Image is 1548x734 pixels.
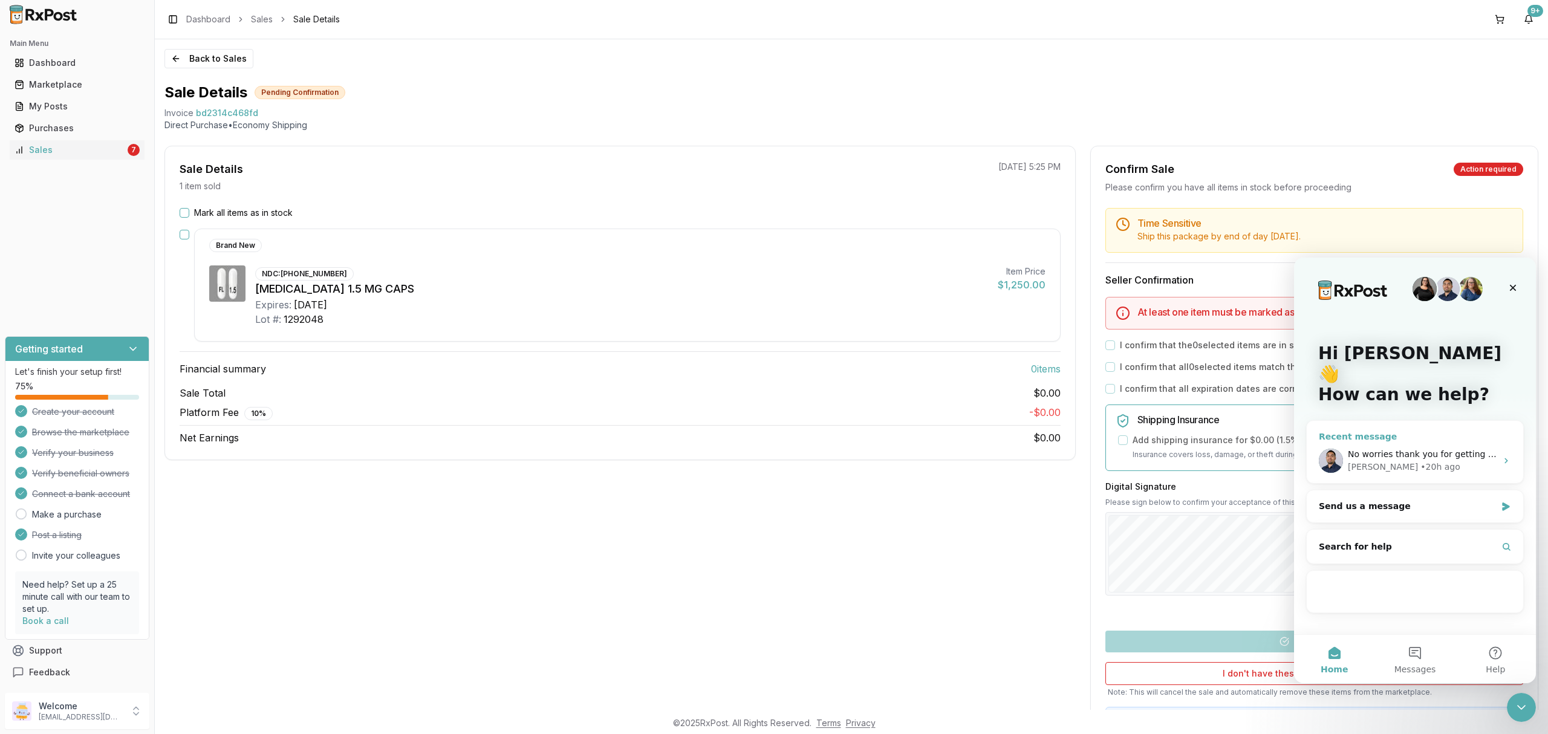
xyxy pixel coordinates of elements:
a: Dashboard [10,52,145,74]
button: 9+ [1519,10,1538,29]
label: Mark all items as in stock [194,207,293,219]
p: Please sign below to confirm your acceptance of this order [1105,498,1523,507]
span: Sale Total [180,386,226,400]
div: NDC: [PHONE_NUMBER] [255,267,354,281]
button: Purchases [5,119,149,138]
h5: Time Sensitive [1137,218,1513,228]
p: [EMAIL_ADDRESS][DOMAIN_NAME] [39,712,123,722]
div: 7 [128,144,140,156]
span: Platform Fee [180,405,273,420]
p: Let's finish your setup first! [15,366,139,378]
div: Brand New [209,239,262,252]
a: Make a purchase [32,508,102,521]
a: My Posts [10,96,145,117]
p: 1 item sold [180,180,221,192]
a: Terms [816,718,841,728]
label: I confirm that all 0 selected items match the listed condition [1120,361,1370,373]
button: Sales7 [5,140,149,160]
span: 0 item s [1031,362,1061,376]
h3: Getting started [15,342,83,356]
div: Dashboard [15,57,140,69]
span: $0.00 [1033,432,1061,444]
div: Marketplace [15,79,140,91]
span: Create your account [32,406,114,418]
span: Browse the marketplace [32,426,129,438]
h3: Digital Signature [1105,481,1523,493]
span: Verify your business [32,447,114,459]
div: [MEDICAL_DATA] 1.5 MG CAPS [255,281,988,297]
h3: Seller Confirmation [1105,273,1523,287]
img: RxPost Logo [5,5,82,24]
h5: Shipping Insurance [1137,415,1513,424]
a: Marketplace [10,74,145,96]
span: Financial summary [180,362,266,376]
a: Dashboard [186,13,230,25]
span: Post a listing [32,529,82,541]
a: Purchases [10,117,145,139]
button: Support [5,640,149,661]
div: Lot #: [255,312,281,326]
div: 1292048 [284,312,324,326]
a: Sales7 [10,139,145,161]
p: [DATE] 5:25 PM [998,161,1061,173]
h5: At least one item must be marked as in stock to confirm the sale. [1137,307,1513,317]
span: Net Earnings [180,430,239,445]
h1: Sale Details [164,83,247,102]
span: Feedback [29,666,70,678]
p: Welcome [39,700,123,712]
div: Please confirm you have all items in stock before proceeding [1105,181,1523,193]
div: Invoice [164,107,193,119]
button: I don't have these items available anymore [1105,662,1523,685]
button: Back to Sales [164,49,253,68]
div: 10 % [244,407,273,420]
span: Sale Details [293,13,340,25]
p: Direct Purchase • Economy Shipping [164,119,1538,131]
img: Vraylar 1.5 MG CAPS [209,265,246,302]
div: Confirm Sale [1105,161,1174,178]
label: I confirm that the 0 selected items are in stock and ready to ship [1120,339,1389,351]
img: User avatar [12,701,31,721]
div: [DATE] [294,297,327,312]
span: Ship this package by end of day [DATE] . [1137,231,1301,241]
iframe: Intercom live chat [1294,258,1536,683]
span: $0.00 [1033,386,1061,400]
button: Feedback [5,661,149,683]
button: Marketplace [5,75,149,94]
span: Connect a bank account [32,488,130,500]
div: Expires: [255,297,291,312]
a: Privacy [846,718,876,728]
span: - $0.00 [1029,406,1061,418]
p: Note: This will cancel the sale and automatically remove these items from the marketplace. [1105,687,1523,697]
nav: breadcrumb [186,13,340,25]
button: Dashboard [5,53,149,73]
div: $1,250.00 [998,278,1046,292]
div: Action required [1454,163,1523,176]
h2: Main Menu [10,39,145,48]
span: 75 % [15,380,33,392]
p: Need help? Set up a 25 minute call with our team to set up. [22,579,132,615]
a: Sales [251,13,273,25]
div: Sales [15,144,125,156]
div: Pending Confirmation [255,86,345,99]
